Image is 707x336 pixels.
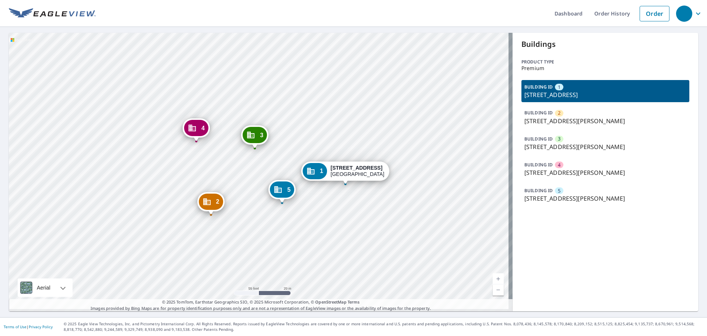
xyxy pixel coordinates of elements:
[287,187,291,193] span: 5
[524,142,686,151] p: [STREET_ADDRESS][PERSON_NAME]
[183,118,210,141] div: Dropped pin, building 4, Commercial property, 3720 Saint Martins Pl Cincinnati, OH 45211
[9,299,513,311] p: Images provided by Bing Maps are for property identification purposes only and are not a represen...
[558,187,560,194] span: 5
[260,132,263,138] span: 3
[35,278,53,297] div: Aerial
[558,162,560,169] span: 4
[524,136,553,142] p: BUILDING ID
[524,162,553,168] p: BUILDING ID
[558,110,560,117] span: 2
[4,325,53,329] p: |
[524,90,686,99] p: [STREET_ADDRESS]
[4,324,27,329] a: Terms of Use
[216,199,219,204] span: 2
[558,135,560,142] span: 3
[521,39,689,50] p: Buildings
[524,84,553,90] p: BUILDING ID
[201,125,205,131] span: 4
[493,273,504,284] a: Current Level 19, Zoom In
[331,165,384,177] div: [GEOGRAPHIC_DATA]
[348,299,360,305] a: Terms
[524,110,553,116] p: BUILDING ID
[162,299,360,305] span: © 2025 TomTom, Earthstar Geographics SIO, © 2025 Microsoft Corporation, ©
[524,194,686,203] p: [STREET_ADDRESS][PERSON_NAME]
[9,8,96,19] img: EV Logo
[301,162,390,184] div: Dropped pin, building 1, Commercial property, 3633 Glenmore Ave Cincinnati, OH 45211
[493,284,504,295] a: Current Level 19, Zoom Out
[320,168,323,174] span: 1
[640,6,669,21] a: Order
[268,180,296,203] div: Dropped pin, building 5, Commercial property, 3727 Harding Ave Cincinnati, OH 45211
[18,278,73,297] div: Aerial
[315,299,346,305] a: OpenStreetMap
[521,59,689,65] p: Product type
[29,324,53,329] a: Privacy Policy
[197,192,224,215] div: Dropped pin, building 2, Commercial property, 3728 Saint Martins Pl Cincinnati, OH 45211
[558,84,560,91] span: 1
[521,65,689,71] p: Premium
[331,165,383,171] strong: [STREET_ADDRESS]
[64,321,703,332] p: © 2025 Eagle View Technologies, Inc. and Pictometry International Corp. All Rights Reserved. Repo...
[241,125,268,148] div: Dropped pin, building 3, Commercial property, 3729 Harding Ave Cincinnati, OH 45211
[524,168,686,177] p: [STREET_ADDRESS][PERSON_NAME]
[524,187,553,194] p: BUILDING ID
[524,117,686,125] p: [STREET_ADDRESS][PERSON_NAME]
